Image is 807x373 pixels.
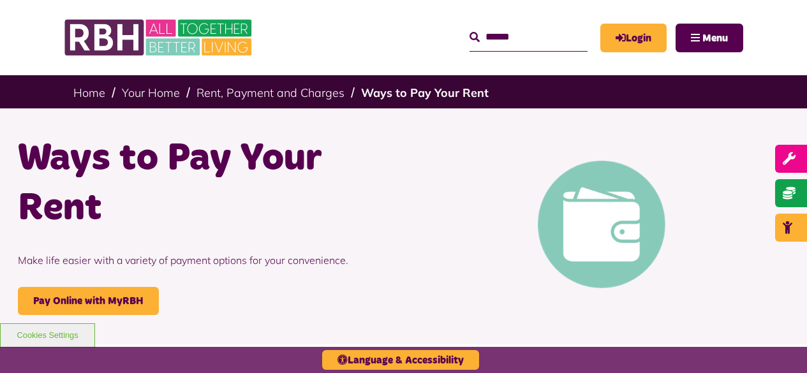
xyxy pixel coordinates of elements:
[18,134,394,233] h1: Ways to Pay Your Rent
[361,85,489,100] a: Ways to Pay Your Rent
[196,85,344,100] a: Rent, Payment and Charges
[750,316,807,373] iframe: Netcall Web Assistant for live chat
[600,24,667,52] a: MyRBH
[18,287,159,315] a: Pay Online with MyRBH
[64,13,255,62] img: RBH
[73,85,105,100] a: Home
[322,350,479,370] button: Language & Accessibility
[676,24,743,52] button: Navigation
[122,85,180,100] a: Your Home
[18,233,394,287] p: Make life easier with a variety of payment options for your convenience.
[538,161,665,288] img: Pay Rent
[702,33,728,43] span: Menu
